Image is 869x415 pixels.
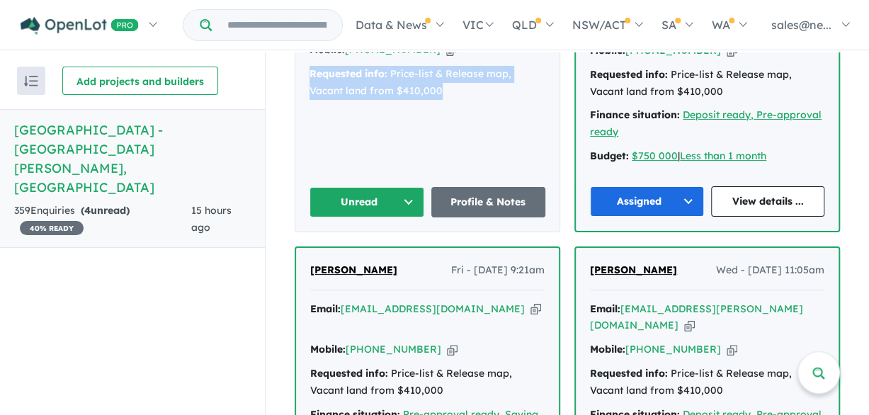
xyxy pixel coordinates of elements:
[310,365,545,399] div: Price-list & Release map, Vacant land from $410,000
[590,186,704,217] button: Assigned
[309,187,424,217] button: Unread
[14,120,251,197] h5: [GEOGRAPHIC_DATA] - [GEOGRAPHIC_DATA][PERSON_NAME] , [GEOGRAPHIC_DATA]
[684,318,695,333] button: Copy
[310,367,388,380] strong: Requested info:
[310,302,341,315] strong: Email:
[632,149,678,162] a: $750 000
[590,68,668,81] strong: Requested info:
[309,43,345,56] strong: Mobile:
[21,17,139,35] img: Openlot PRO Logo White
[590,44,625,57] strong: Mobile:
[191,204,232,234] span: 15 hours ago
[451,262,545,279] span: Fri - [DATE] 9:21am
[310,343,346,356] strong: Mobile:
[24,76,38,86] img: sort.svg
[771,18,831,32] span: sales@ne...
[62,67,218,95] button: Add projects and builders
[590,67,824,101] div: Price-list & Release map, Vacant land from $410,000
[20,221,84,235] span: 40 % READY
[81,204,130,217] strong: ( unread)
[309,66,545,100] div: Price-list & Release map, Vacant land from $410,000
[590,302,803,332] a: [EMAIL_ADDRESS][PERSON_NAME][DOMAIN_NAME]
[309,67,387,80] strong: Requested info:
[590,108,680,121] strong: Finance situation:
[590,149,629,162] strong: Budget:
[346,343,441,356] a: [PHONE_NUMBER]
[590,343,625,356] strong: Mobile:
[310,262,397,279] a: [PERSON_NAME]
[590,108,822,138] a: Deposit ready, Pre-approval ready
[84,204,91,217] span: 4
[590,262,677,279] a: [PERSON_NAME]
[530,302,541,317] button: Copy
[215,10,339,40] input: Try estate name, suburb, builder or developer
[716,262,824,279] span: Wed - [DATE] 11:05am
[431,187,546,217] a: Profile & Notes
[590,365,824,399] div: Price-list & Release map, Vacant land from $410,000
[447,342,458,357] button: Copy
[590,263,677,276] span: [PERSON_NAME]
[590,148,824,165] div: |
[590,367,668,380] strong: Requested info:
[711,186,825,217] a: View details ...
[345,43,441,56] a: [PHONE_NUMBER]
[341,302,525,315] a: [EMAIL_ADDRESS][DOMAIN_NAME]
[625,343,721,356] a: [PHONE_NUMBER]
[310,263,397,276] span: [PERSON_NAME]
[14,203,191,237] div: 359 Enquir ies
[625,44,721,57] a: [PHONE_NUMBER]
[590,302,620,315] strong: Email:
[727,342,737,357] button: Copy
[680,149,766,162] a: Less than 1 month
